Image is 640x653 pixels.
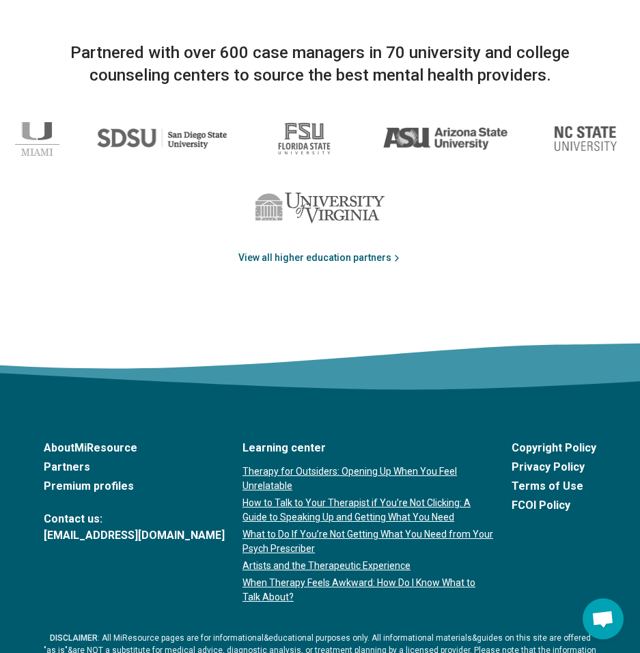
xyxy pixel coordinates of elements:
a: Therapy for Outsiders: Opening Up When You Feel Unrelatable [242,464,494,493]
p: Partnered with over 600 case managers in 70 university and college counseling centers to source t... [47,42,594,87]
a: View all higher education partners [238,251,402,265]
a: How to Talk to Your Therapist if You’re Not Clicking: A Guide to Speaking Up and Getting What You... [242,496,494,525]
img: Arizona State University [382,126,508,150]
a: When Therapy Feels Awkward: How Do I Know What to Talk About? [242,576,494,605]
a: FCOI Policy [512,497,596,514]
img: University of Virginia [255,193,385,224]
img: Florida State University [264,115,344,163]
a: Copyright Policy [512,440,596,456]
div: Open chat [583,598,624,639]
img: North Carolina State University [546,120,625,158]
img: University of Miami [15,122,59,156]
a: What to Do If You’re Not Getting What You Need from Your Psych Prescriber [242,527,494,556]
a: Partners [44,459,225,475]
a: Terms of Use [512,478,596,495]
span: Contact us: [44,511,225,527]
a: Premium profiles [44,478,225,495]
span: DISCLAIMER [50,633,98,643]
a: Privacy Policy [512,459,596,475]
img: San Diego State University [97,123,227,154]
a: [EMAIL_ADDRESS][DOMAIN_NAME] [44,527,225,544]
a: Learning center [242,440,494,456]
a: Artists and the Therapeutic Experience [242,559,494,573]
a: AboutMiResource [44,440,225,456]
